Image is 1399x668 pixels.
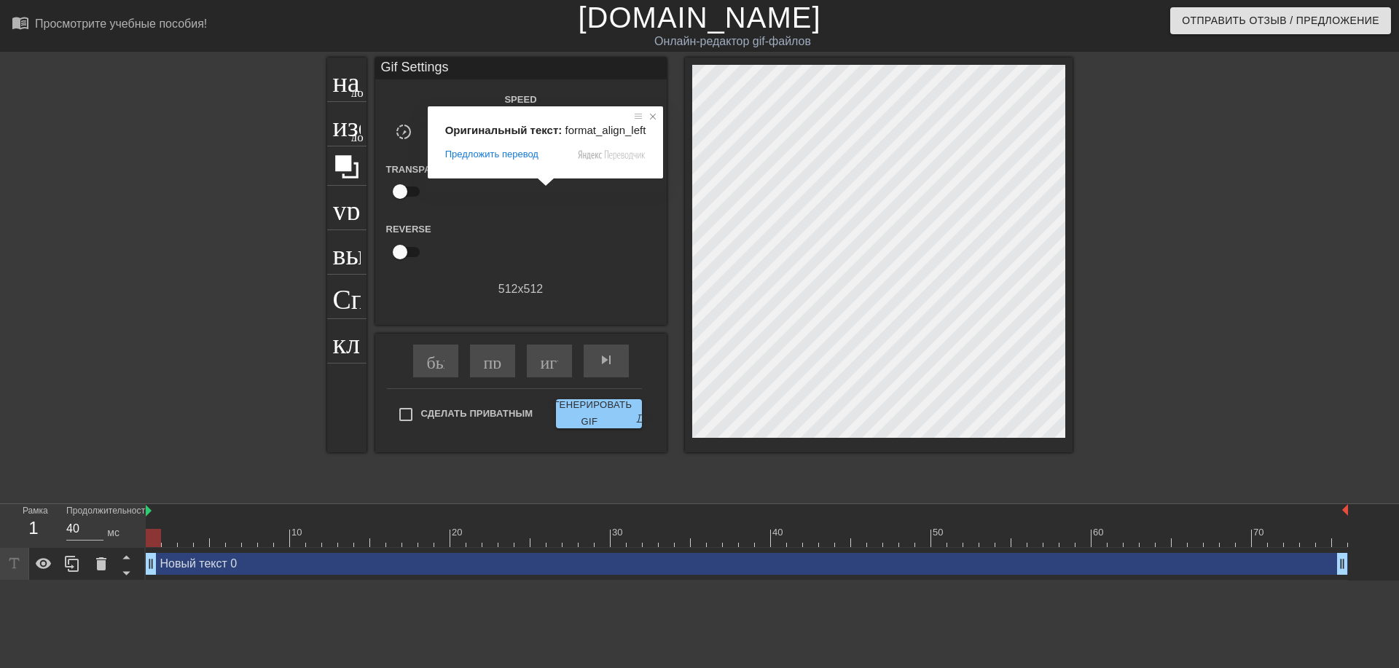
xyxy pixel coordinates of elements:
ya-tr-span: название [333,64,438,92]
span: Предложить перевод [445,148,538,161]
div: 30 [612,525,625,540]
ya-tr-span: Сделать Приватным [421,408,533,419]
div: 10 [291,525,305,540]
div: 20 [452,525,465,540]
ya-tr-span: Справка [333,281,431,309]
div: 1 [23,515,44,541]
button: Отправить Отзыв / Предложение [1170,7,1391,34]
ya-tr-span: Просмотрите учебные пособия! [35,17,207,30]
ya-tr-span: двойная стрелка [636,405,758,423]
ya-tr-span: skip_next - пропустить следующий [597,351,806,369]
ya-tr-span: клавиатура [333,326,463,353]
a: Просмотрите учебные пособия! [12,14,207,36]
ya-tr-span: Онлайн-редактор gif-файлов [654,35,811,47]
label: Speed [504,93,536,107]
div: Gif Settings [375,58,667,79]
ya-tr-span: Рамка [23,506,48,516]
ya-tr-span: играй_арроу [541,351,643,369]
ya-tr-span: пропускать ранее [484,351,614,369]
div: 60 [1093,525,1106,540]
span: slow_motion_video [395,123,412,141]
ya-tr-span: мс [107,527,119,538]
span: Оригинальный текст: [445,124,563,136]
ya-tr-span: урожай [333,192,420,220]
ya-tr-span: Продолжительность [66,506,150,516]
div: 40 [772,525,785,540]
div: 70 [1253,525,1266,540]
ya-tr-span: добавить_круг [351,129,435,141]
a: [DOMAIN_NAME] [578,1,820,34]
ya-tr-span: изображение [333,109,485,136]
ya-tr-span: Сгенерировать GIF [546,397,632,431]
span: format_align_left [565,124,646,136]
label: Reverse [386,222,431,237]
ya-tr-span: быстрый поворот [427,351,557,369]
div: 512 x 512 [375,280,667,298]
label: Transparent [386,162,472,177]
img: bound-end.png [1342,504,1348,516]
div: 50 [933,525,946,540]
ya-tr-span: добавить_круг [351,85,435,97]
button: Сгенерировать GIF [556,399,641,428]
ya-tr-span: Отправить Отзыв / Предложение [1182,12,1379,30]
ya-tr-span: menu_book_бук меню [12,14,118,31]
ya-tr-span: выбор_размера_фото_большой [333,237,743,264]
